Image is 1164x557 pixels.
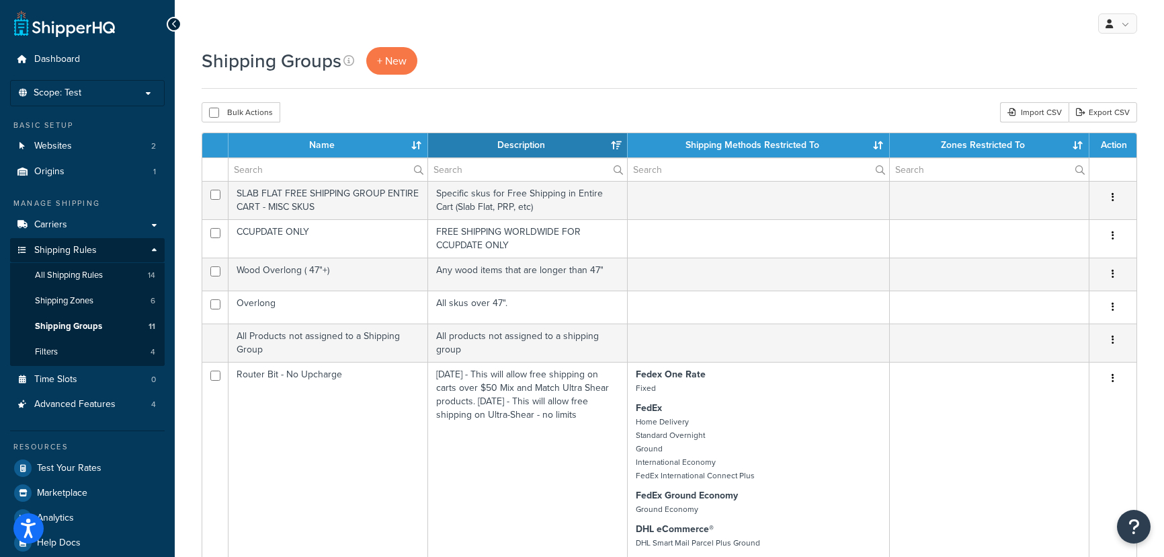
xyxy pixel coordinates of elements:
a: Marketplace [10,481,165,505]
strong: FedEx Ground Economy [636,488,738,503]
a: Export CSV [1069,102,1137,122]
small: Ground Economy [636,503,698,515]
li: Shipping Groups [10,314,165,339]
strong: FedEx [636,401,662,415]
strong: Fedex One Rate [636,367,706,381]
li: Filters [10,340,165,365]
a: Origins 1 [10,159,165,184]
th: Description: activate to sort column ascending [428,133,628,157]
span: Marketplace [37,488,87,499]
span: Carriers [34,219,67,231]
th: Shipping Methods Restricted To: activate to sort column ascending [628,133,890,157]
a: Shipping Rules [10,238,165,263]
li: Websites [10,134,165,159]
span: Time Slots [34,374,77,385]
small: DHL Smart Mail Parcel Plus Ground [636,537,760,549]
li: Advanced Features [10,392,165,417]
span: 4 [151,399,156,410]
a: All Shipping Rules 14 [10,263,165,288]
span: Dashboard [34,54,80,65]
a: Shipping Zones 6 [10,289,165,313]
span: Test Your Rates [37,463,101,474]
span: All Shipping Rules [35,270,103,281]
a: Carriers [10,213,165,237]
th: Action [1089,133,1136,157]
span: 4 [151,346,155,358]
span: 11 [149,321,155,332]
a: Websites 2 [10,134,165,159]
input: Search [890,158,1089,181]
input: Search [228,158,427,181]
span: 6 [151,295,155,307]
td: All Products not assigned to a Shipping Group [228,324,428,362]
td: Specific skus for Free Shipping in Entire Cart (Slab Flat, PRP, etc) [428,181,628,219]
a: Advanced Features 4 [10,392,165,417]
td: Any wood items that are longer than 47" [428,258,628,291]
span: Help Docs [37,537,81,549]
td: Wood Overlong ( 47"+) [228,258,428,291]
span: Shipping Groups [35,321,102,332]
span: Scope: Test [34,87,81,99]
div: Resources [10,441,165,453]
td: All skus over 47". [428,291,628,324]
span: Analytics [37,513,74,524]
a: Shipping Groups 11 [10,314,165,339]
th: Name: activate to sort column ascending [228,133,428,157]
span: 0 [151,374,156,385]
a: Analytics [10,506,165,530]
td: CCUPDATE ONLY [228,219,428,258]
span: Shipping Zones [35,295,93,307]
a: Help Docs [10,531,165,555]
li: Shipping Rules [10,238,165,366]
span: 1 [153,166,156,178]
span: Websites [34,141,72,152]
div: Import CSV [1000,102,1069,122]
a: Test Your Rates [10,456,165,480]
span: Origins [34,166,65,178]
span: 14 [148,270,155,281]
td: FREE SHIPPING WORLDWIDE FOR CCUPDATE ONLY [428,219,628,258]
span: Advanced Features [34,399,116,410]
small: Home Delivery Standard Overnight Ground International Economy FedEx International Connect Plus [636,416,755,482]
h1: Shipping Groups [202,48,341,74]
small: Fixed [636,382,656,394]
span: Shipping Rules [34,245,97,256]
li: Shipping Zones [10,289,165,313]
a: Time Slots 0 [10,367,165,392]
li: Time Slots [10,367,165,392]
input: Search [628,158,889,181]
li: All Shipping Rules [10,263,165,288]
a: Dashboard [10,47,165,72]
input: Search [428,158,627,181]
span: + New [377,53,407,69]
button: Open Resource Center [1117,510,1151,544]
div: Manage Shipping [10,198,165,209]
td: SLAB FLAT FREE SHIPPING GROUP ENTIRE CART - MISC SKUS [228,181,428,219]
div: Basic Setup [10,120,165,131]
span: 2 [151,141,156,152]
td: All products not assigned to a shipping group [428,324,628,362]
a: ShipperHQ Home [14,10,115,37]
span: Filters [35,346,58,358]
a: Filters 4 [10,340,165,365]
th: Zones Restricted To: activate to sort column ascending [890,133,1089,157]
td: Overlong [228,291,428,324]
button: Bulk Actions [202,102,280,122]
li: Origins [10,159,165,184]
strong: DHL eCommerce® [636,522,714,536]
a: + New [366,47,417,75]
